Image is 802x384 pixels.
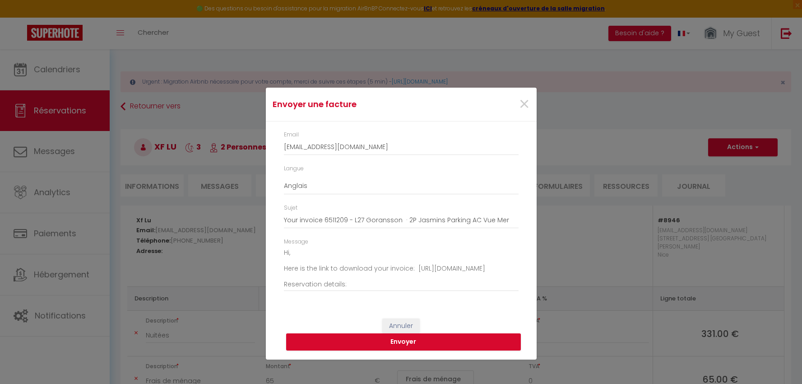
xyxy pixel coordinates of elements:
button: Close [519,95,530,114]
span: × [519,91,530,118]
button: Envoyer [286,333,521,351]
h4: Envoyer une facture [273,98,440,111]
label: Email [284,131,299,139]
label: Sujet [284,204,297,212]
label: Langue [284,164,304,173]
label: Message [284,238,308,246]
button: Annuler [382,318,420,334]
